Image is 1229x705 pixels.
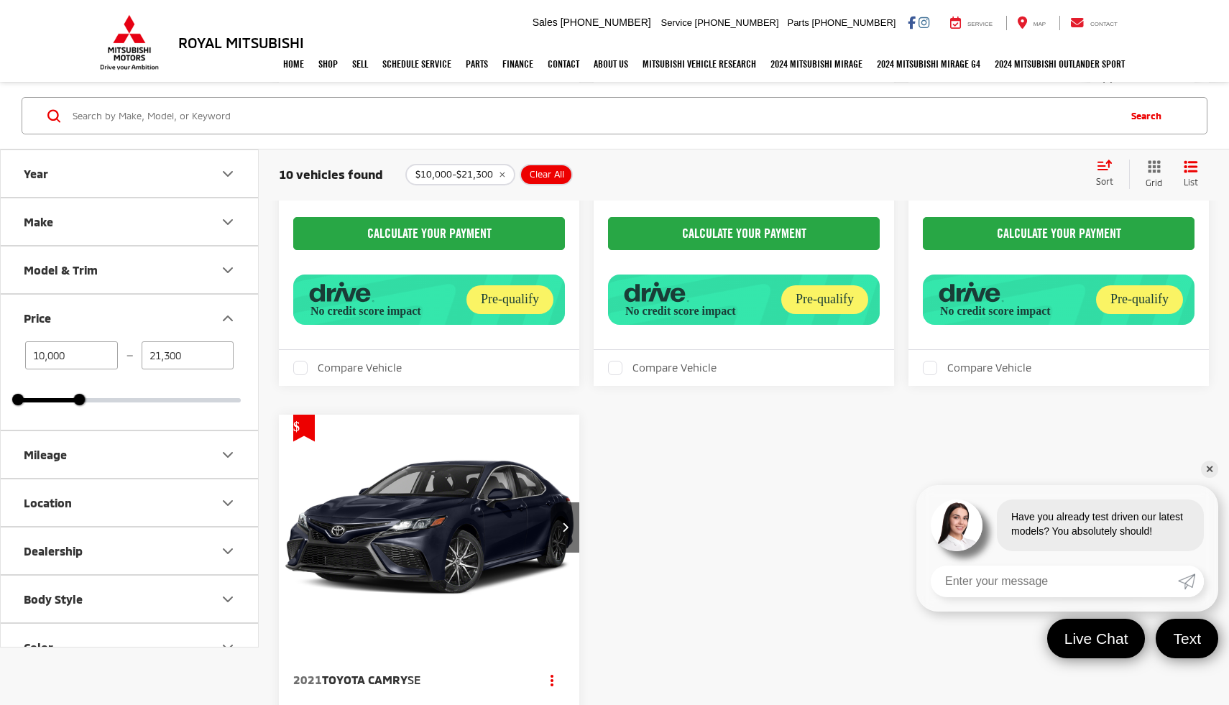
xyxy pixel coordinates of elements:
div: Dealership [219,543,236,560]
a: Home [276,46,311,82]
input: Enter your message [931,566,1178,597]
button: Actions [540,667,565,692]
button: MileageMileage [1,431,259,478]
a: About Us [586,46,635,82]
a: Facebook: Click to visit our Facebook page [908,17,916,28]
: CALCULATE YOUR PAYMENT [923,217,1195,250]
a: Shop [311,46,345,82]
div: Year [219,165,236,183]
span: 10 vehicles found [279,167,383,181]
div: Color [24,640,53,654]
div: Location [219,494,236,512]
button: YearYear [1,150,259,197]
span: Live Chat [1057,629,1136,648]
span: [PHONE_NUMBER] [695,17,779,28]
button: PricePrice [1,295,259,341]
button: LocationLocation [1,479,259,526]
button: Select sort value [1089,160,1129,188]
button: Clear All [520,164,573,185]
span: Parts [787,17,809,28]
a: 2024 Mitsubishi Mirage [763,46,870,82]
a: Finance [495,46,540,82]
a: Live Chat [1047,619,1146,658]
a: Mitsubishi Vehicle Research [635,46,763,82]
span: Map [1034,21,1046,27]
button: Body StyleBody Style [1,576,259,622]
div: Year [24,167,48,180]
a: Service [939,16,1003,30]
input: minimum Buy price [25,341,118,369]
a: Contact [540,46,586,82]
: CALCULATE YOUR PAYMENT [608,217,880,250]
button: DealershipDealership [1,527,259,574]
a: Schedule Service: Opens in a new tab [375,46,459,82]
span: Toyota Camry [322,673,408,686]
img: Agent profile photo [931,499,982,551]
button: Search [1117,98,1182,134]
span: Sales [533,17,558,28]
a: Text [1156,619,1218,658]
a: 2024 Mitsubishi Mirage G4 [870,46,988,82]
div: 2021 Toyota Camry SE 0 [278,415,581,640]
span: $10,000-$21,300 [415,169,493,180]
div: Body Style [24,592,83,606]
div: Price [219,310,236,327]
div: Dealership [24,544,83,558]
div: Make [24,215,53,229]
span: Clear All [530,169,564,180]
span: Contact [1090,21,1118,27]
a: Contact [1059,16,1128,30]
div: Body Style [219,591,236,608]
button: remove 10000-21300 [405,164,515,185]
button: Model & TrimModel & Trim [1,246,259,293]
a: 2024 Mitsubishi Outlander SPORT [988,46,1132,82]
button: MakeMake [1,198,259,245]
span: 2021 [293,673,322,686]
img: 2021 Toyota Camry SE [278,415,581,642]
label: Compare Vehicle [923,361,1031,375]
div: Mileage [24,448,67,461]
div: Make [219,213,236,231]
img: Mitsubishi [97,14,162,70]
span: Service [661,17,692,28]
div: Price [24,311,51,325]
a: Submit [1178,566,1204,597]
div: Location [24,496,72,510]
label: Compare Vehicle [608,361,717,375]
span: Service [967,21,993,27]
span: [PHONE_NUMBER] [561,17,651,28]
button: ColorColor [1,624,259,671]
span: SE [408,673,420,686]
span: [PHONE_NUMBER] [811,17,896,28]
div: Have you already test driven our latest models? You absolutely should! [997,499,1204,551]
span: — [122,349,137,361]
button: List View [1173,160,1209,189]
span: Get Price Drop Alert [293,415,315,442]
button: Grid View [1129,160,1173,189]
a: Sell [345,46,375,82]
input: Search by Make, Model, or Keyword [71,98,1117,133]
a: Parts: Opens in a new tab [459,46,495,82]
button: Next image [551,502,579,553]
span: Grid [1146,177,1162,189]
span: Sort [1096,176,1113,186]
div: Model & Trim [24,263,98,277]
a: Map [1006,16,1057,30]
input: maximum Buy price [142,341,234,369]
a: 2021 Toyota Camry SE2021 Toyota Camry SE2021 Toyota Camry SE2021 Toyota Camry SE [278,415,581,640]
: CALCULATE YOUR PAYMENT [293,217,565,250]
div: Color [219,639,236,656]
label: Compare Vehicle [293,361,402,375]
span: List [1184,176,1198,188]
div: Mileage [219,446,236,464]
span: Text [1166,629,1208,648]
div: Model & Trim [219,262,236,279]
a: Instagram: Click to visit our Instagram page [919,17,929,28]
h3: Royal Mitsubishi [178,34,304,50]
span: dropdown dots [551,674,553,686]
a: 2021Toyota CamrySE [293,672,525,688]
